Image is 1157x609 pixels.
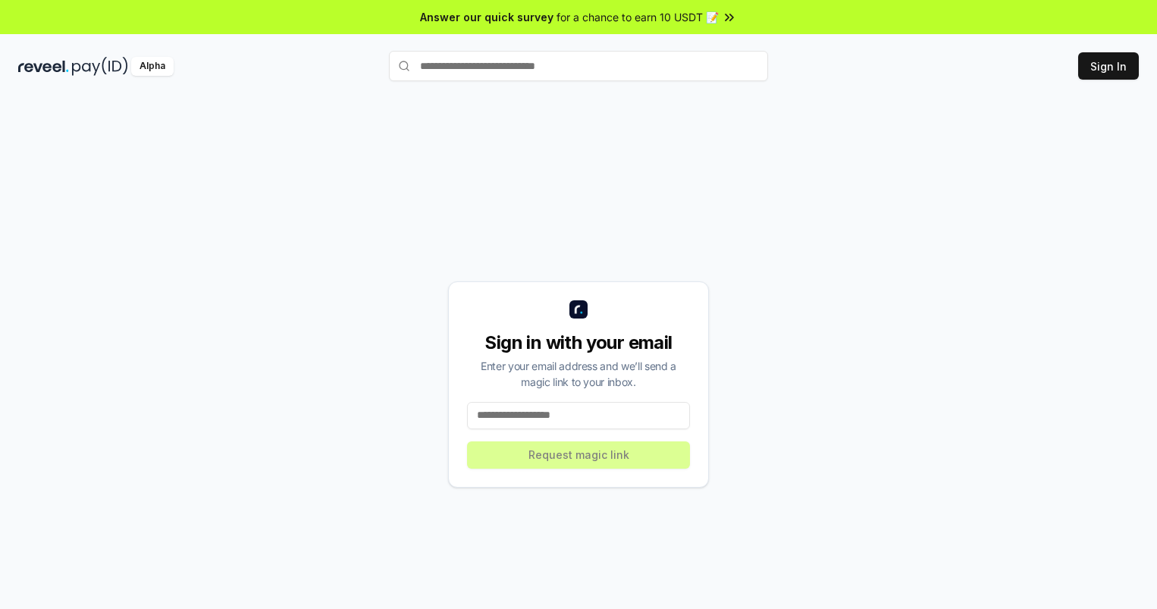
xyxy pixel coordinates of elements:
img: pay_id [72,57,128,76]
div: Alpha [131,57,174,76]
div: Enter your email address and we’ll send a magic link to your inbox. [467,358,690,390]
div: Sign in with your email [467,331,690,355]
span: Answer our quick survey [420,9,553,25]
img: reveel_dark [18,57,69,76]
button: Sign In [1078,52,1139,80]
span: for a chance to earn 10 USDT 📝 [557,9,719,25]
img: logo_small [569,300,588,319]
